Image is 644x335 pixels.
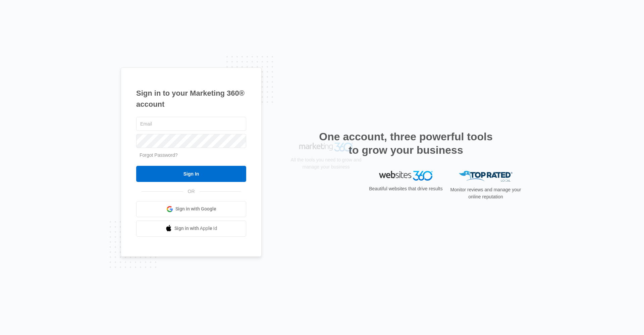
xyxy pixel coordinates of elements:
[288,185,364,199] p: All the tools you need to grow and manage your business
[459,171,513,182] img: Top Rated Local
[183,188,200,195] span: OR
[140,152,178,158] a: Forgot Password?
[299,171,353,180] img: Marketing 360
[317,130,495,157] h2: One account, three powerful tools to grow your business
[175,205,216,212] span: Sign in with Google
[136,221,246,237] a: Sign in with Apple Id
[368,185,443,192] p: Beautiful websites that drive results
[174,225,217,232] span: Sign in with Apple Id
[379,171,433,181] img: Websites 360
[136,201,246,217] a: Sign in with Google
[448,186,523,200] p: Monitor reviews and manage your online reputation
[136,166,246,182] input: Sign In
[136,117,246,131] input: Email
[136,88,246,110] h1: Sign in to your Marketing 360® account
